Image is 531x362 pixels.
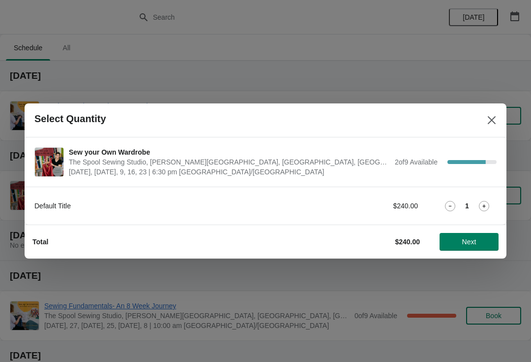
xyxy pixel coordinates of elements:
[34,201,307,211] div: Default Title
[483,111,501,129] button: Close
[69,157,390,167] span: The Spool Sewing Studio, [PERSON_NAME][GEOGRAPHIC_DATA], [GEOGRAPHIC_DATA], [GEOGRAPHIC_DATA], [G...
[327,201,418,211] div: $240.00
[69,167,390,177] span: [DATE], [DATE], 9, 16, 23 | 6:30 pm [GEOGRAPHIC_DATA]/[GEOGRAPHIC_DATA]
[395,238,420,246] strong: $240.00
[34,113,106,125] h2: Select Quantity
[465,201,469,211] strong: 1
[32,238,48,246] strong: Total
[440,233,499,251] button: Next
[69,147,390,157] span: Sew your Own Wardrobe
[395,158,438,166] span: 2 of 9 Available
[462,238,476,246] span: Next
[35,148,63,176] img: Sew your Own Wardrobe | The Spool Sewing Studio, Fitzgerald Avenue, Courtenay, BC, Canada | Sep 1...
